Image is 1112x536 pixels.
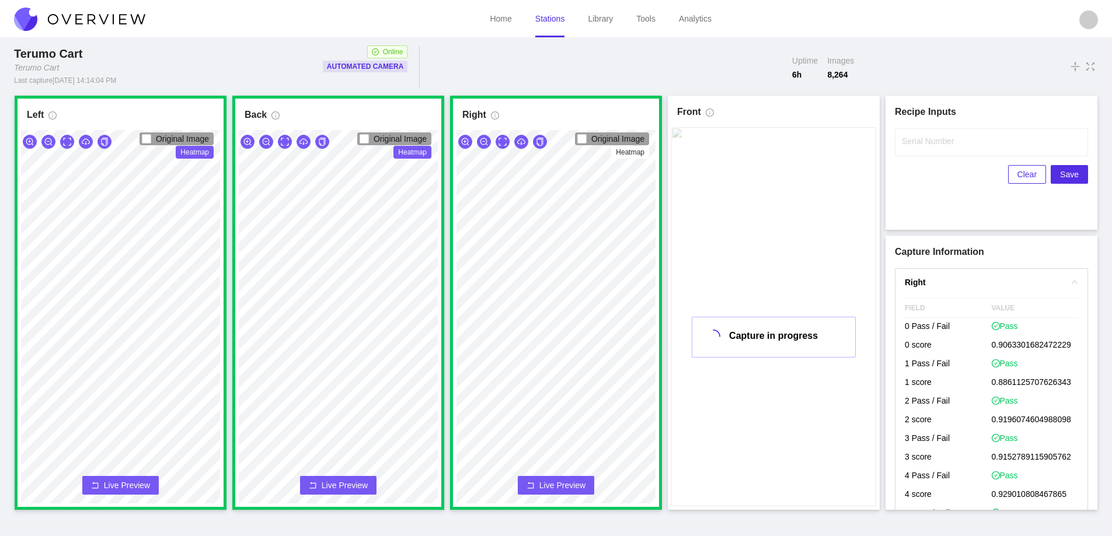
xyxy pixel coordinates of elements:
[905,430,992,449] p: 3 Pass / Fail
[992,471,1000,479] span: check-circle
[383,46,403,58] span: Online
[992,411,1079,430] p: 0.9196074604988098
[992,486,1079,505] p: 0.929010808467865
[14,47,82,60] span: Terumo Cart
[97,135,111,149] button: copy
[14,45,87,62] div: Terumo Cart
[992,395,1018,407] span: Pass
[539,479,585,491] span: Live Preview
[1060,168,1079,181] span: Save
[1085,60,1096,73] span: fullscreen
[393,146,431,159] span: Heatmap
[992,432,1018,444] span: Pass
[63,138,71,147] span: expand
[992,322,1000,330] span: check-circle
[496,135,510,149] button: expand
[1008,165,1046,184] button: Clear
[461,138,469,147] span: zoom-in
[297,135,311,149] button: cloud-download
[462,108,486,122] h1: Right
[44,138,53,147] span: zoom-out
[588,14,613,23] a: Library
[992,470,1018,481] span: Pass
[895,245,1088,259] h1: Capture Information
[905,411,992,430] p: 2 score
[48,111,57,124] span: info-circle
[703,327,723,346] span: loading
[729,331,818,341] span: Capture in progress
[240,135,255,149] button: zoom-in
[905,318,992,337] p: 0 Pass / Fail
[992,359,1000,367] span: check-circle
[322,479,368,491] span: Live Preview
[905,449,992,467] p: 3 score
[262,138,270,147] span: zoom-out
[992,507,1018,519] span: Pass
[895,105,1088,119] h1: Recipe Inputs
[895,269,1087,296] div: rightRight
[281,138,289,147] span: expand
[591,134,644,143] span: Original Image
[309,481,317,491] span: rollback
[992,358,1018,369] span: Pass
[41,135,55,149] button: zoom-out
[499,138,507,147] span: expand
[905,505,992,523] p: 5 Pass / Fail
[372,48,379,55] span: check-circle
[300,476,377,495] button: rollbackLive Preview
[902,135,954,147] label: Serial Number
[636,14,656,23] a: Tools
[271,111,280,124] span: info-circle
[91,481,99,491] span: rollback
[792,69,818,80] span: 6 h
[104,479,150,491] span: Live Preview
[827,69,854,80] span: 8,264
[535,14,565,23] a: Stations
[706,108,714,121] span: info-circle
[374,134,427,143] span: Original Image
[536,138,544,147] span: copy
[611,146,649,159] span: Heatmap
[176,146,214,159] span: Heatmap
[905,299,992,317] span: FIELD
[792,55,818,66] span: Uptime
[14,76,116,85] div: Last capture [DATE] 14:14:04 PM
[533,135,547,149] button: copy
[905,486,992,505] p: 4 score
[992,337,1079,355] p: 0.9063301682472229
[517,138,525,147] span: cloud-download
[1071,279,1078,286] span: right
[299,138,308,147] span: cloud-download
[905,374,992,393] p: 1 score
[79,135,93,149] button: cloud-download
[318,138,326,147] span: copy
[677,105,701,119] h1: Front
[60,135,74,149] button: expand
[1017,168,1037,181] span: Clear
[490,14,511,23] a: Home
[82,138,90,147] span: cloud-download
[245,108,267,122] h1: Back
[14,62,59,73] div: Terumo Cart
[100,138,109,147] span: copy
[905,337,992,355] p: 0 score
[259,135,273,149] button: zoom-out
[156,134,209,143] span: Original Image
[905,355,992,374] p: 1 Pass / Fail
[27,108,44,122] h1: Left
[278,135,292,149] button: expand
[992,320,1018,332] span: Pass
[491,111,499,124] span: info-circle
[992,449,1079,467] p: 0.9152789115905762
[327,61,404,72] p: Automated Camera
[992,299,1079,317] span: VALUE
[527,481,535,491] span: rollback
[905,276,1064,289] h4: Right
[480,138,488,147] span: zoom-out
[1051,165,1088,184] button: Save
[23,135,37,149] button: zoom-in
[243,138,252,147] span: zoom-in
[992,434,1000,442] span: check-circle
[992,374,1079,393] p: 0.8861125707626343
[992,509,1000,517] span: check-circle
